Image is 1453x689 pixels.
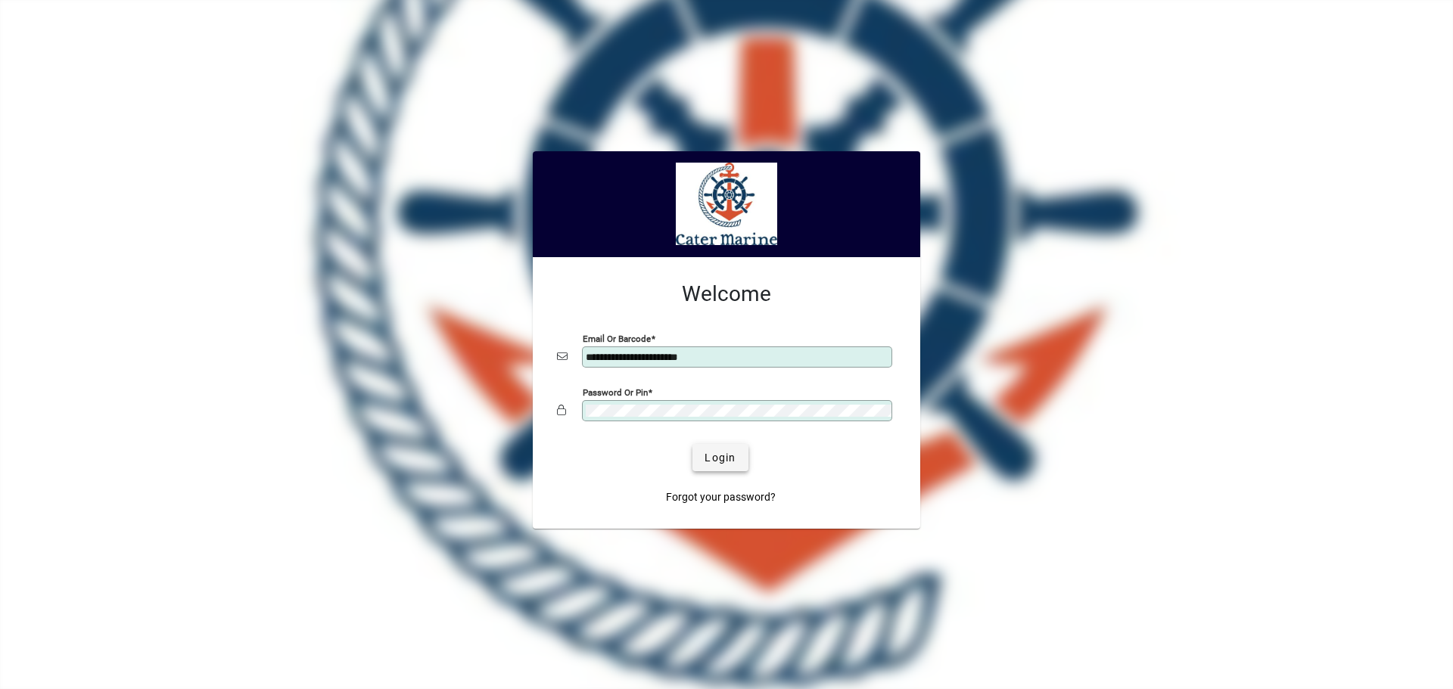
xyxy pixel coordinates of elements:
[660,483,782,511] a: Forgot your password?
[705,450,736,466] span: Login
[583,387,648,398] mat-label: Password or Pin
[583,334,651,344] mat-label: Email or Barcode
[692,444,748,471] button: Login
[666,489,776,505] span: Forgot your password?
[557,281,896,307] h2: Welcome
